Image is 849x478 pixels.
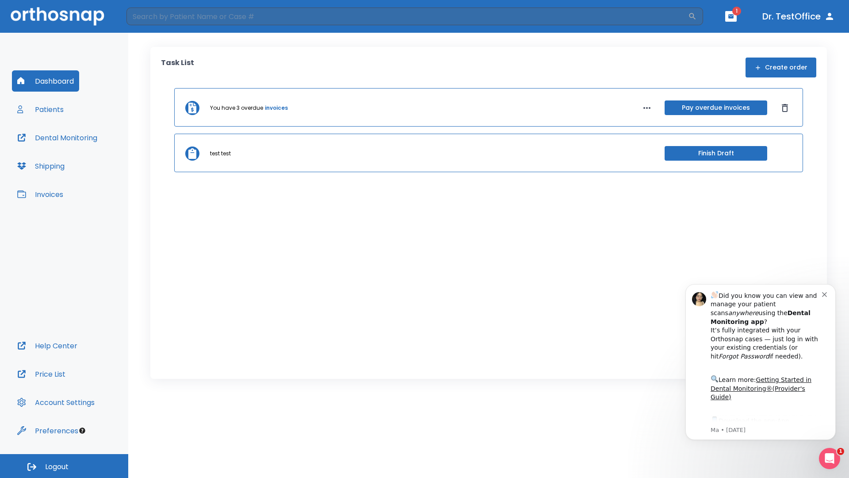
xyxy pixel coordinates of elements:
[732,7,741,15] span: 1
[759,8,838,24] button: Dr. TestOffice
[210,150,231,158] p: test test
[38,155,150,163] p: Message from Ma, sent 2w ago
[778,101,792,115] button: Dismiss
[265,104,288,112] a: invoices
[12,392,100,413] button: Account Settings
[819,448,840,469] iframe: Intercom live chat
[210,104,263,112] p: You have 3 overdue
[11,7,104,25] img: Orthosnap
[12,363,71,385] button: Price List
[126,8,688,25] input: Search by Patient Name or Case #
[38,144,150,189] div: Download the app: | ​ Let us know if you need help getting started!
[12,420,84,441] button: Preferences
[837,448,844,455] span: 1
[12,155,70,177] button: Shipping
[38,146,117,162] a: App Store
[665,146,767,161] button: Finish Draft
[12,70,79,92] button: Dashboard
[746,58,816,77] button: Create order
[12,99,69,120] button: Patients
[12,335,83,356] button: Help Center
[161,58,194,77] p: Task List
[78,427,86,435] div: Tooltip anchor
[665,100,767,115] button: Pay overdue invoices
[45,462,69,472] span: Logout
[672,271,849,454] iframe: Intercom notifications message
[12,184,69,205] button: Invoices
[12,127,103,148] button: Dental Monitoring
[150,19,157,26] button: Dismiss notification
